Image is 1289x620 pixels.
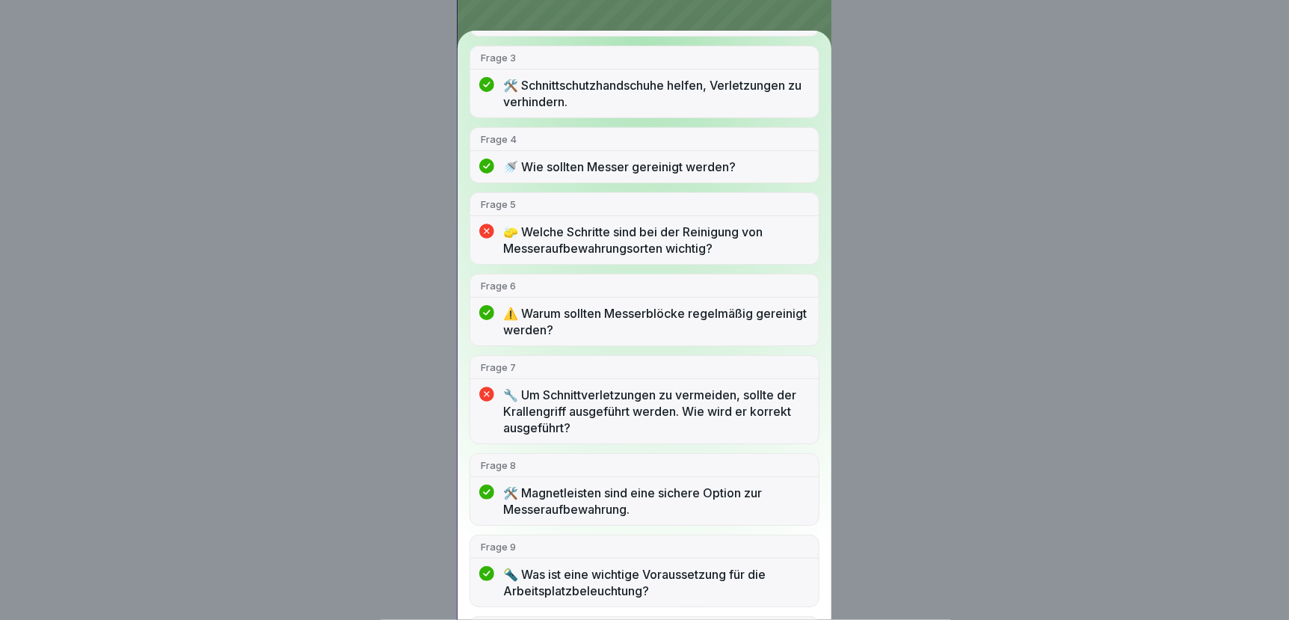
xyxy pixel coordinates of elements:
p: Frage 6 [481,279,808,292]
p: Frage 8 [481,458,808,472]
p: 🔦 Was ist eine wichtige Voraussetzung für die Arbeitsplatzbeleuchtung? [503,566,808,599]
p: Frage 3 [481,51,808,64]
p: Frage 7 [481,360,808,374]
p: Frage 4 [481,132,808,146]
p: 🚿 Wie sollten Messer gereinigt werden? [503,159,808,175]
p: 🔧 Um Schnittverletzungen zu vermeiden, sollte der Krallengriff ausgeführt werden. Wie wird er kor... [503,387,808,436]
p: 🧽 Welche Schritte sind bei der Reinigung von Messeraufbewahrungsorten wichtig? [503,224,808,257]
p: ⚠️ Warum sollten Messerblöcke regelmäßig gereinigt werden? [503,305,808,338]
p: Frage 5 [481,197,808,211]
p: 🛠️ Magnetleisten sind eine sichere Option zur Messeraufbewahrung. [503,485,808,518]
p: Frage 9 [481,540,808,553]
p: 🛠️ Schnittschutzhandschuhe helfen, Verletzungen zu verhindern. [503,77,808,110]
